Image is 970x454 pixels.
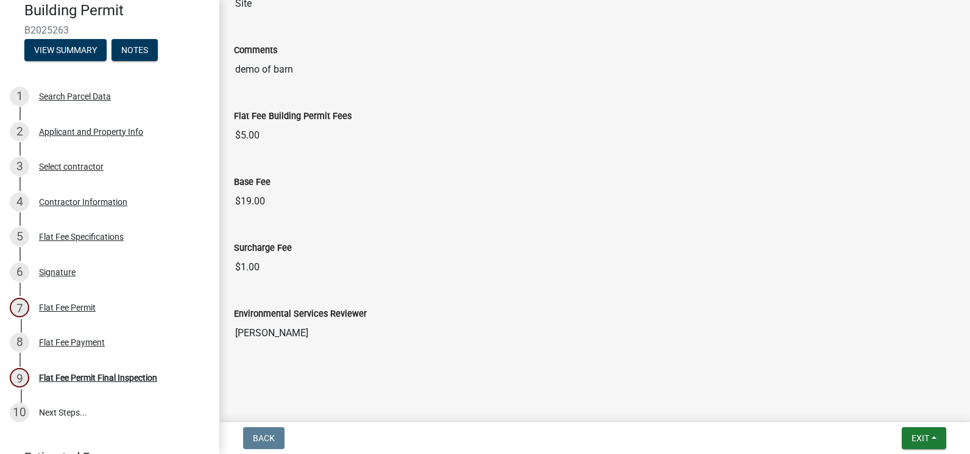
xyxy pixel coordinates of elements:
div: 3 [10,157,29,176]
div: 4 [10,192,29,212]
button: Exit [902,427,946,449]
label: Flat Fee Building Permit Fees [234,112,352,121]
button: View Summary [24,39,107,61]
div: 6 [10,262,29,282]
wm-modal-confirm: Notes [112,46,158,56]
div: Applicant and Property Info [39,128,143,136]
wm-modal-confirm: Summary [24,46,107,56]
div: 10 [10,403,29,422]
div: Flat Fee Specifications [39,232,124,241]
div: 9 [10,368,29,387]
span: Back [253,433,275,443]
label: Comments [234,46,277,55]
div: 8 [10,333,29,352]
div: 7 [10,298,29,317]
label: Environmental Services Reviewer [234,310,367,319]
div: Signature [39,268,76,276]
label: Base Fee [234,178,271,187]
div: Search Parcel Data [39,92,111,101]
button: Notes [112,39,158,61]
div: Flat Fee Permit [39,303,96,312]
h4: Building Permit [24,2,210,20]
div: 1 [10,87,29,106]
button: Back [243,427,285,449]
div: Flat Fee Payment [39,338,105,347]
div: 5 [10,227,29,247]
label: Surcharge Fee [234,244,292,253]
span: B2025263 [24,24,195,36]
div: Contractor Information [39,198,127,206]
div: 2 [10,122,29,142]
span: Exit [912,433,929,443]
div: Flat Fee Permit Final Inspection [39,373,157,382]
div: Select contractor [39,162,104,171]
